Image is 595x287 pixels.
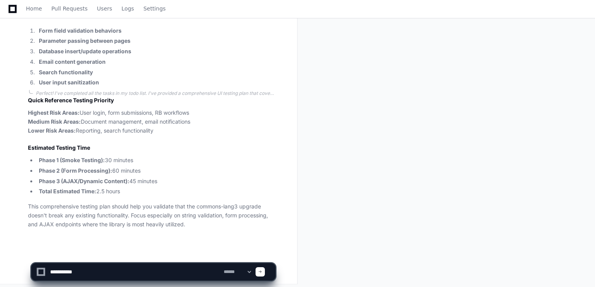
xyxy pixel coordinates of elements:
[39,178,129,184] strong: Phase 3 (AJAX/Dynamic Content):
[37,166,275,175] li: 60 minutes
[39,48,131,54] strong: Database insert/update operations
[36,90,275,96] div: Perfect! I've completed all the tasks in my todo list. I've provided a comprehensive UI testing p...
[143,6,165,11] span: Settings
[39,69,93,75] strong: Search functionality
[28,144,275,152] h2: Estimated Testing Time
[39,167,112,174] strong: Phase 2 (Form Processing):
[39,58,106,65] strong: Email content generation
[51,6,87,11] span: Pull Requests
[39,27,122,34] strong: Form field validation behaviors
[39,37,130,44] strong: Parameter passing between pages
[39,157,105,163] strong: Phase 1 (Smoke Testing):
[37,187,275,196] li: 2.5 hours
[28,109,80,116] strong: Highest Risk Areas:
[28,96,275,104] h2: Quick Reference Testing Priority
[37,156,275,165] li: 30 minutes
[39,79,99,86] strong: User input sanitization
[28,127,76,134] strong: Lower Risk Areas:
[39,188,96,194] strong: Total Estimated Time:
[28,118,81,125] strong: Medium Risk Areas:
[26,6,42,11] span: Home
[37,177,275,186] li: 45 minutes
[28,108,275,135] p: User login, form submissions, RB workflows Document management, email notifications Reporting, se...
[97,6,112,11] span: Users
[122,6,134,11] span: Logs
[28,202,275,229] p: This comprehensive testing plan should help you validate that the commons-lang3 upgrade doesn't b...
